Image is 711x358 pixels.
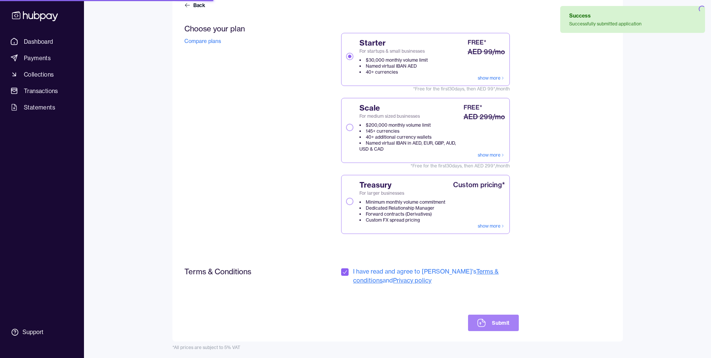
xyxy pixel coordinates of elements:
[184,267,297,276] h2: Terms & Conditions
[359,38,428,48] span: Starter
[569,12,642,19] div: Success
[7,101,77,114] a: Statements
[453,180,505,190] div: Custom pricing*
[478,75,505,81] a: show more
[341,86,509,92] span: *Free for the first 30 days, then AED 99*/month
[468,47,505,57] div: AED 99/mo
[24,86,58,95] span: Transactions
[346,198,353,205] button: TreasuryFor larger businessesMinimum monthly volume commitmentDedicated Relationship ManagerForwa...
[468,315,518,331] button: Submit
[359,140,462,152] li: Named virtual IBAN in AED, EUR, GBP, AUD, USD & CAD
[359,211,445,217] li: Forward contracts (Derivatives)
[353,267,518,285] span: I have read and agree to [PERSON_NAME]'s and
[478,223,505,229] a: show more
[359,199,445,205] li: Minimum monthly volume commitment
[24,70,54,79] span: Collections
[359,122,462,128] li: $200,000 monthly volume limit
[359,103,462,113] span: Scale
[24,37,53,46] span: Dashboard
[7,84,77,98] a: Transactions
[184,1,207,9] a: Back
[184,38,221,44] a: Compare plans
[346,53,353,60] button: StarterFor startups & small businesses$30,000 monthly volume limitNamed virtual IBAN AED40+ curre...
[359,69,428,75] li: 40+ currencies
[359,57,428,63] li: $30,000 monthly volume limit
[24,53,51,62] span: Payments
[359,113,462,119] span: For medium sized businesses
[7,68,77,81] a: Collections
[464,103,482,112] div: FREE*
[393,277,431,284] a: Privacy policy
[468,38,486,47] div: FREE*
[359,63,428,69] li: Named virtual IBAN AED
[478,152,505,158] a: show more
[464,112,505,122] div: AED 299/mo
[341,163,509,169] span: *Free for the first 30 days, then AED 299*/month
[569,21,642,27] div: Successfully submitted application
[359,205,445,211] li: Dedicated Relationship Manager
[7,35,77,48] a: Dashboard
[172,345,623,351] div: *All prices are subject to 5% VAT
[359,134,462,140] li: 40+ additional currency wallets
[359,180,445,190] span: Treasury
[346,124,353,131] button: ScaleFor medium sized businesses$200,000 monthly volume limit145+ currencies40+ additional curren...
[359,48,428,54] span: For startups & small businesses
[359,128,462,134] li: 145+ currencies
[7,51,77,65] a: Payments
[359,190,445,196] span: For larger businesses
[24,103,55,112] span: Statements
[359,217,445,223] li: Custom FX spread pricing
[22,328,43,336] div: Support
[184,24,297,33] h2: Choose your plan
[7,324,77,340] a: Support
